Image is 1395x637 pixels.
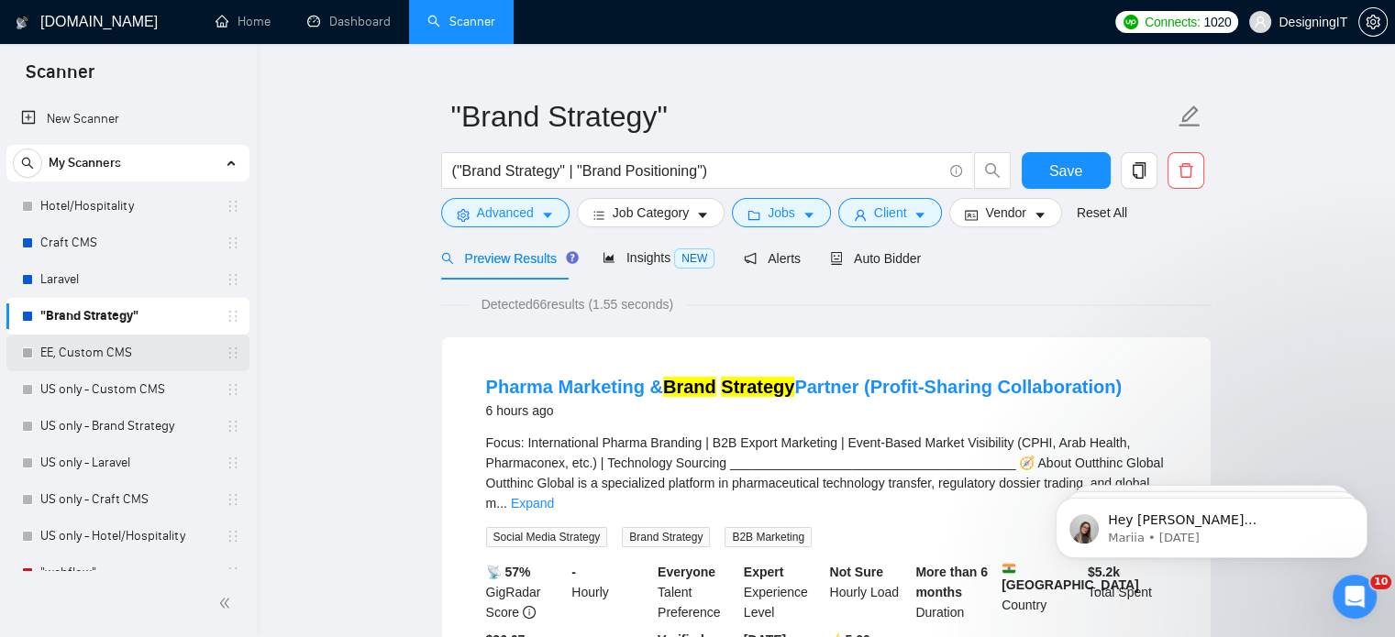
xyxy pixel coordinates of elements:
a: searchScanner [427,14,495,29]
a: US only - Craft CMS [40,481,215,518]
div: Hourly Load [826,562,913,622]
b: More than 6 months [915,565,988,599]
a: Craft CMS [40,225,215,261]
span: bars [592,208,605,222]
mark: Strategy [721,377,794,397]
a: Pharma Marketing &Brand StrategyPartner (Profit-Sharing Collaboration) [486,377,1122,397]
div: 6 hours ago [486,400,1122,422]
span: B2B Marketing [725,527,812,547]
span: holder [226,346,240,360]
span: Advanced [477,203,534,223]
span: 1020 [1203,12,1231,32]
a: dashboardDashboard [307,14,391,29]
input: Scanner name... [451,93,1174,139]
b: 📡 57% [486,565,531,579]
a: US only - Brand Strategy [40,408,215,445]
a: EE, Custom CMS [40,335,215,371]
span: Scanner [11,59,109,97]
span: area-chart [603,251,615,264]
a: "webflow" [40,555,215,591]
b: Not Sure [830,565,883,579]
span: search [975,162,1010,179]
span: Alerts [744,251,801,266]
div: Tooltip anchor [564,249,581,266]
button: setting [1358,7,1388,37]
a: homeHome [216,14,271,29]
button: delete [1168,152,1204,189]
a: US only - Custom CMS [40,371,215,408]
div: Hourly [568,562,654,622]
b: Everyone [658,565,715,579]
div: Country [998,562,1084,622]
p: Message from Mariia, sent 3w ago [80,71,316,87]
b: Expert [744,565,784,579]
span: caret-down [696,208,709,222]
button: idcardVendorcaret-down [949,198,1061,227]
span: setting [1359,15,1387,29]
span: caret-down [1034,208,1046,222]
span: user [854,208,867,222]
span: holder [226,419,240,434]
div: Focus: International Pharma Branding | B2B Export Marketing | Event-Based Market Visibility (CPHI... [486,433,1167,513]
span: 10 [1370,575,1391,589]
span: Connects: [1145,12,1200,32]
span: holder [226,272,240,287]
div: Talent Preference [654,562,740,622]
button: search [974,152,1011,189]
span: holder [226,236,240,250]
span: holder [226,492,240,507]
span: Save [1049,159,1082,182]
img: logo [16,8,28,38]
span: Detected 66 results (1.55 seconds) [469,294,686,314]
input: Search Freelance Jobs... [452,159,942,182]
span: setting [457,208,470,222]
a: Laravel [40,261,215,298]
span: caret-down [541,208,554,222]
iframe: Intercom notifications message [1028,459,1395,588]
span: My Scanners [49,145,121,181]
span: search [14,157,41,170]
button: search [13,148,42,178]
span: holder [226,309,240,324]
span: ... [496,496,507,511]
span: NEW [674,248,714,269]
span: caret-down [913,208,926,222]
iframe: Intercom live chat [1333,575,1377,619]
span: holder [226,566,240,580]
span: caret-down [803,208,815,222]
span: Jobs [768,203,795,223]
li: New Scanner [6,101,249,137]
span: info-circle [950,165,962,177]
span: Job Category [613,203,689,223]
div: Duration [912,562,998,622]
div: Total Spent [1084,562,1170,622]
button: folderJobscaret-down [732,198,831,227]
button: userClientcaret-down [838,198,943,227]
img: 🇮🇳 [1002,562,1015,575]
span: holder [226,382,240,397]
a: New Scanner [21,101,235,137]
span: delete [1168,162,1203,179]
span: user [1254,16,1267,28]
span: Focus: International Pharma Branding | B2B Export Marketing | Event-Based Market Visibility (CPHI... [486,435,1164,511]
span: folder [747,208,760,222]
span: Preview Results [441,251,573,266]
span: info-circle [523,606,536,619]
span: Hey [PERSON_NAME][EMAIL_ADDRESS][PERSON_NAME][DOMAIN_NAME], Looks like your Upwork agency Designi... [80,53,310,323]
span: copy [1122,162,1157,179]
a: "Brand Strategy" [40,298,215,335]
button: settingAdvancedcaret-down [441,198,570,227]
span: Vendor [985,203,1025,223]
span: search [441,252,454,265]
div: GigRadar Score [482,562,569,622]
span: double-left [218,594,237,612]
span: idcard [965,208,978,222]
span: Insights [603,250,714,265]
span: robot [830,252,843,265]
img: upwork-logo.png [1124,15,1138,29]
b: [GEOGRAPHIC_DATA] [1002,562,1139,592]
a: US only - Hotel/Hospitality [40,518,215,555]
button: copy [1121,152,1157,189]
